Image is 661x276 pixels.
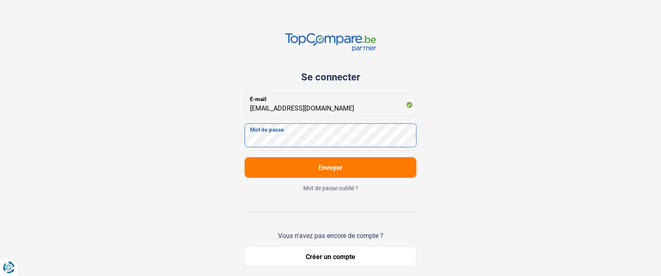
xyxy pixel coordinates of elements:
[245,232,416,240] div: Vous n'avez pas encore de compte ?
[319,164,342,172] span: Envoyer
[285,33,376,52] img: TopCompare.be
[245,246,416,267] button: Créer un compte
[245,184,416,192] button: Mot de passe oublié ?
[245,157,416,178] button: Envoyer
[245,71,416,83] div: Se connecter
